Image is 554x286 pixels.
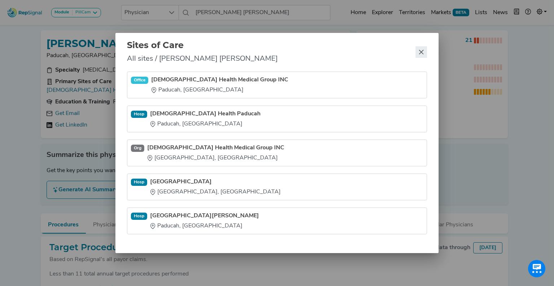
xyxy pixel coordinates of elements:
div: Hosp [131,111,147,118]
a: [DEMOGRAPHIC_DATA] Health Paducah [150,110,260,118]
div: Paducah, [GEOGRAPHIC_DATA] [151,86,288,94]
h2: Sites of Care [127,40,278,51]
div: Hosp [131,179,147,186]
a: [GEOGRAPHIC_DATA] [150,178,281,186]
div: [GEOGRAPHIC_DATA], [GEOGRAPHIC_DATA] [150,188,281,196]
div: Org [131,145,144,152]
div: Paducah, [GEOGRAPHIC_DATA] [150,120,260,128]
span: All sites / [PERSON_NAME] [PERSON_NAME] [127,54,278,64]
a: [DEMOGRAPHIC_DATA] Health Medical Group INC [151,76,288,84]
div: Paducah, [GEOGRAPHIC_DATA] [150,222,259,230]
div: [GEOGRAPHIC_DATA], [GEOGRAPHIC_DATA] [147,154,284,162]
div: Hosp [131,213,147,220]
div: Office [131,77,148,84]
button: Close [415,46,427,58]
a: [DEMOGRAPHIC_DATA] Health Medical Group INC [147,144,284,152]
a: [GEOGRAPHIC_DATA][PERSON_NAME] [150,212,259,220]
